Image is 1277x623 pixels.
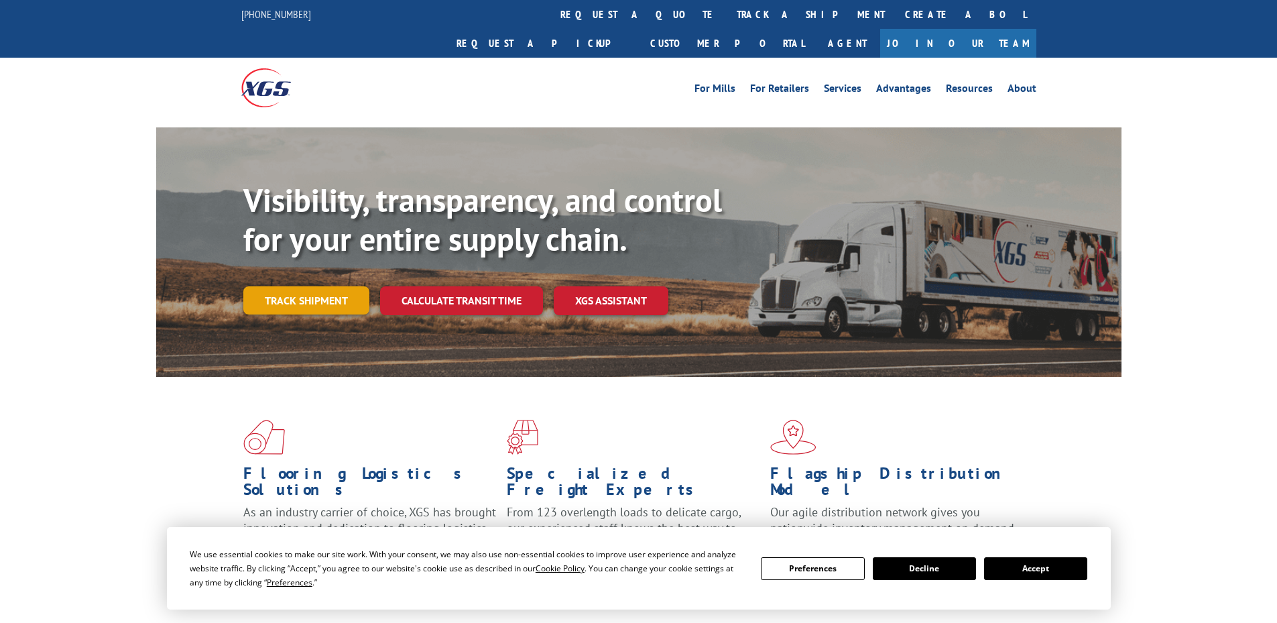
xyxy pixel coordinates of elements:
button: Preferences [761,557,864,580]
img: xgs-icon-flagship-distribution-model-red [770,420,816,455]
h1: Specialized Freight Experts [507,465,760,504]
h1: Flooring Logistics Solutions [243,465,497,504]
a: Agent [814,29,880,58]
img: xgs-icon-focused-on-flooring-red [507,420,538,455]
p: From 123 overlength loads to delicate cargo, our experienced staff knows the best way to move you... [507,504,760,564]
a: Resources [946,83,993,98]
span: Cookie Policy [536,563,585,574]
a: Services [824,83,861,98]
a: Join Our Team [880,29,1036,58]
h1: Flagship Distribution Model [770,465,1024,504]
a: Request a pickup [446,29,640,58]
a: About [1008,83,1036,98]
a: Calculate transit time [380,286,543,315]
div: We use essential cookies to make our site work. With your consent, we may also use non-essential ... [190,547,745,589]
a: Track shipment [243,286,369,315]
button: Accept [984,557,1087,580]
a: For Mills [694,83,735,98]
a: Customer Portal [640,29,814,58]
b: Visibility, transparency, and control for your entire supply chain. [243,179,722,260]
span: Our agile distribution network gives you nationwide inventory management on demand. [770,504,1017,536]
a: [PHONE_NUMBER] [241,7,311,21]
div: Cookie Consent Prompt [167,527,1111,610]
a: XGS ASSISTANT [554,286,668,315]
img: xgs-icon-total-supply-chain-intelligence-red [243,420,285,455]
a: For Retailers [750,83,809,98]
span: As an industry carrier of choice, XGS has brought innovation and dedication to flooring logistics... [243,504,496,552]
button: Decline [873,557,976,580]
span: Preferences [267,577,312,588]
a: Advantages [876,83,931,98]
